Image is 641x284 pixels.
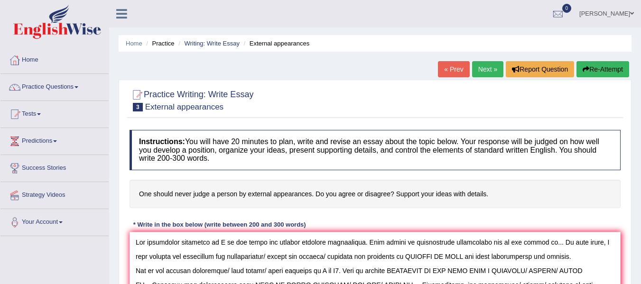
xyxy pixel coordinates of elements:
li: Practice [144,39,174,48]
h2: Practice Writing: Write Essay [130,88,253,111]
span: 3 [133,103,143,111]
span: 0 [562,4,572,13]
h4: One should never judge a person by external appearances. Do you agree or disagree? Support your i... [130,180,621,209]
button: Re-Attempt [576,61,629,77]
a: « Prev [438,61,469,77]
a: Practice Questions [0,74,109,98]
a: Next » [472,61,503,77]
a: Your Account [0,209,109,233]
a: Strategy Videos [0,182,109,206]
a: Writing: Write Essay [184,40,240,47]
a: Home [126,40,142,47]
a: Tests [0,101,109,125]
h4: You will have 20 minutes to plan, write and revise an essay about the topic below. Your response ... [130,130,621,170]
a: Home [0,47,109,71]
small: External appearances [145,102,223,111]
li: External appearances [242,39,310,48]
button: Report Question [506,61,574,77]
a: Success Stories [0,155,109,179]
b: Instructions: [139,137,185,146]
div: * Write in the box below (write between 200 and 300 words) [130,220,309,229]
a: Predictions [0,128,109,152]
